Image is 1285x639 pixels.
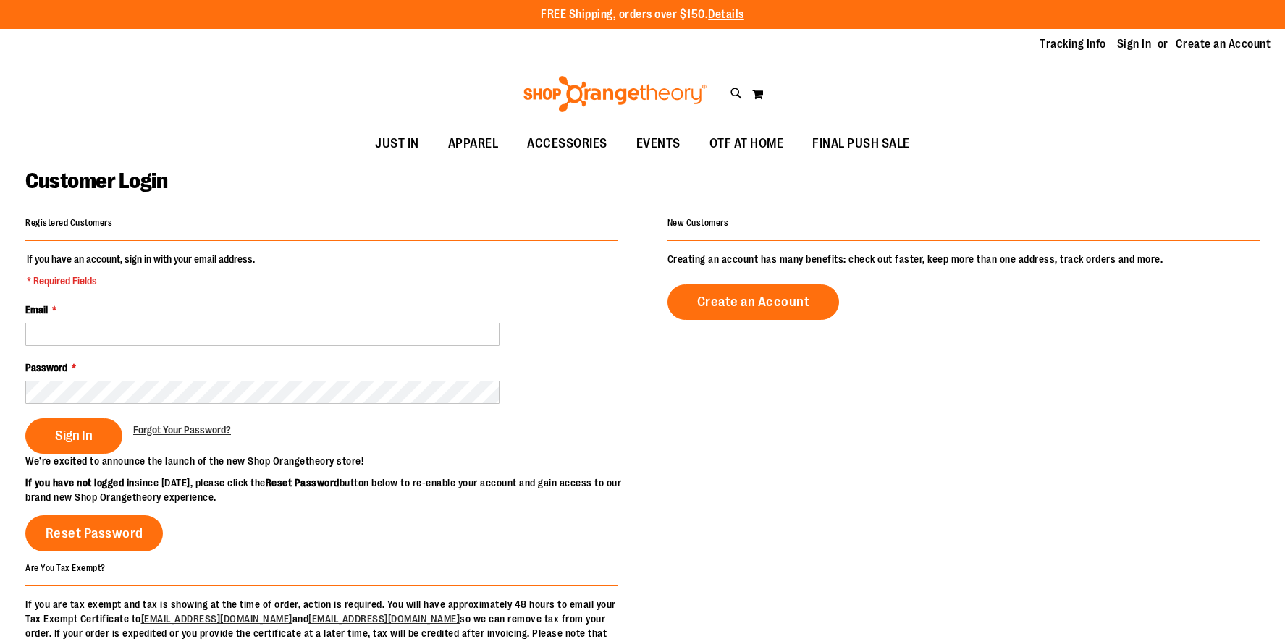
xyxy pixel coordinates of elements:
span: OTF AT HOME [709,127,784,160]
span: Sign In [55,428,93,444]
img: Shop Orangetheory [521,76,709,112]
span: JUST IN [375,127,419,160]
a: Reset Password [25,515,163,551]
a: FINAL PUSH SALE [798,127,924,161]
p: Creating an account has many benefits: check out faster, keep more than one address, track orders... [667,252,1260,266]
strong: Are You Tax Exempt? [25,562,106,572]
strong: If you have not logged in [25,477,135,488]
strong: New Customers [667,218,729,228]
a: Details [708,8,744,21]
legend: If you have an account, sign in with your email address. [25,252,256,288]
a: OTF AT HOME [695,127,799,161]
a: [EMAIL_ADDRESS][DOMAIN_NAME] [141,613,292,625]
span: Forgot Your Password? [133,424,231,436]
span: Customer Login [25,169,167,193]
button: Sign In [25,418,122,454]
a: APPAREL [434,127,513,161]
a: Create an Account [1176,36,1271,52]
span: APPAREL [448,127,499,160]
strong: Reset Password [266,477,340,488]
a: ACCESSORIES [513,127,622,161]
span: Password [25,362,67,373]
span: EVENTS [636,127,681,160]
span: ACCESSORIES [527,127,607,160]
p: since [DATE], please click the button below to re-enable your account and gain access to our bran... [25,475,643,504]
span: Reset Password [46,525,143,541]
p: FREE Shipping, orders over $150. [541,7,744,23]
a: Create an Account [667,284,840,320]
a: [EMAIL_ADDRESS][DOMAIN_NAME] [308,613,460,625]
a: Forgot Your Password? [133,423,231,437]
a: Sign In [1117,36,1152,52]
a: Tracking Info [1040,36,1106,52]
a: EVENTS [622,127,695,161]
span: Create an Account [697,294,810,310]
span: FINAL PUSH SALE [812,127,910,160]
p: We’re excited to announce the launch of the new Shop Orangetheory store! [25,454,643,468]
strong: Registered Customers [25,218,112,228]
span: * Required Fields [27,274,255,288]
span: Email [25,304,48,316]
a: JUST IN [361,127,434,161]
